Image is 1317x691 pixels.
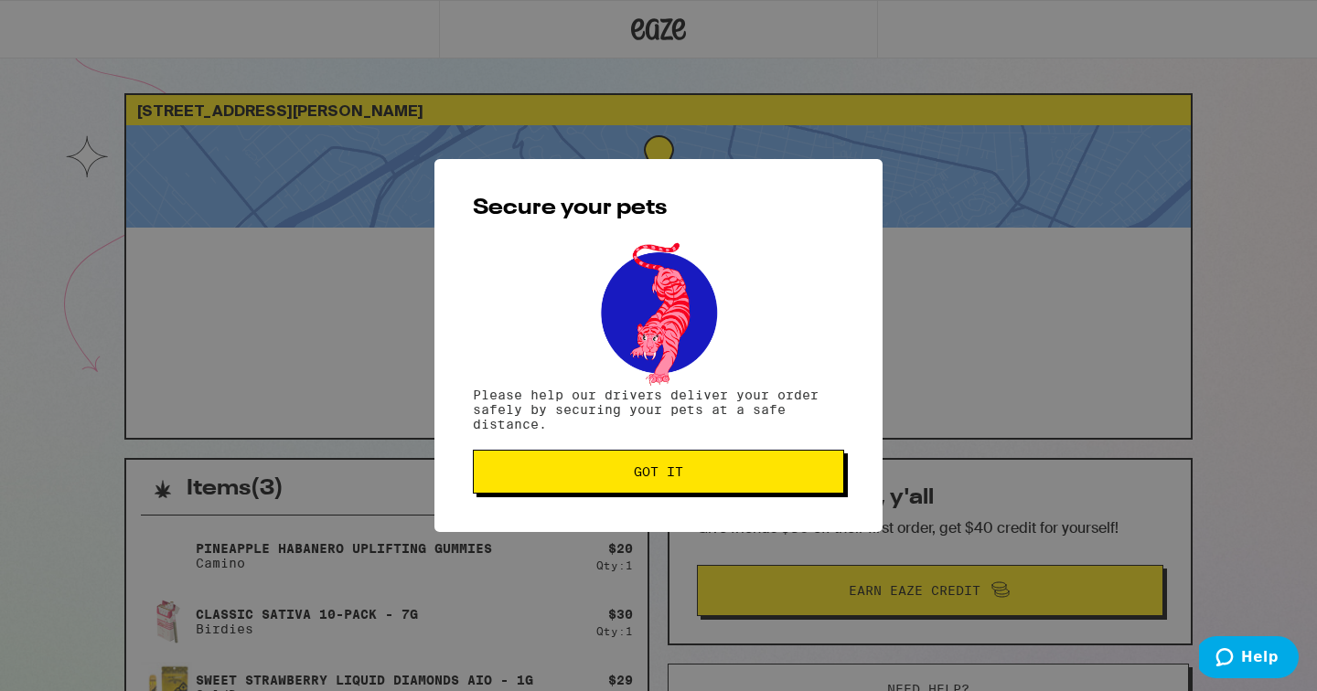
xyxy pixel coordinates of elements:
iframe: Opens a widget where you can find more information [1199,636,1299,682]
p: Please help our drivers deliver your order safely by securing your pets at a safe distance. [473,388,844,431]
span: Got it [634,465,683,478]
button: Got it [473,450,844,494]
img: pets [584,238,733,388]
h2: Secure your pets [473,197,844,219]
